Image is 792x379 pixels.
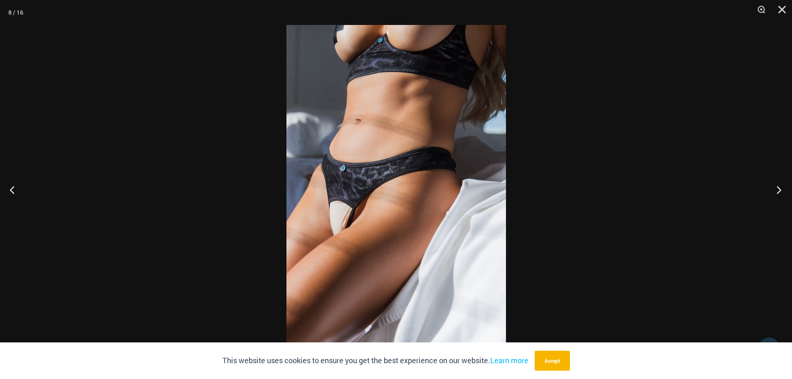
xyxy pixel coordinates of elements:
[8,6,23,19] div: 8 / 16
[222,354,528,367] p: This website uses cookies to ensure you get the best experience on our website.
[286,25,506,354] img: Nights Fall Silver Leopard 1036 Bra 6046 Thong 07
[490,355,528,365] a: Learn more
[761,169,792,211] button: Next
[535,351,570,371] button: Accept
